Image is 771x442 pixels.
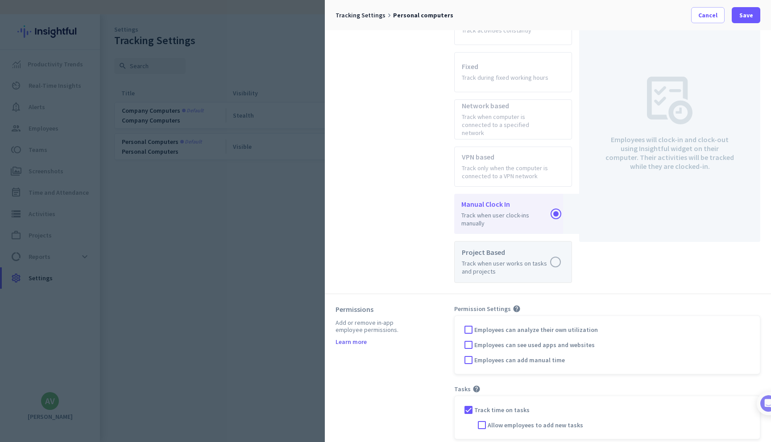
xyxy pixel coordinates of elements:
span: Cancel [698,11,717,20]
span: Allow employees to add new tasks [488,421,583,430]
app-radio-card: Fixed [454,52,572,92]
span: Save [739,11,753,20]
img: manual time [647,77,692,124]
span: Employees can analyze their own utilization [474,325,598,334]
app-radio-card: Project Based [454,241,572,283]
i: keyboard_arrow_right [385,12,393,19]
app-radio-card: Network based [454,99,572,139]
i: help [513,305,521,313]
i: help [473,385,481,393]
a: Learn more [336,339,367,345]
div: Add or remove in-app employee permissions. [336,319,410,333]
span: Permission Settings [454,305,511,313]
span: Tasks [454,385,471,393]
div: Permissions [336,305,410,314]
span: Tracking Settings [336,11,385,19]
app-radio-card: Manual Clock In [454,194,572,234]
span: Employees can add manual time [474,356,565,364]
button: Cancel [691,7,725,23]
app-radio-card: VPN based [454,147,572,187]
span: Employees will clock-in and clock-out using Insightful widget on their computer. Their activities... [605,135,734,171]
span: Employees can see used apps and websites [474,340,595,349]
span: Track time on tasks [474,405,530,414]
button: Save [732,7,760,23]
span: Personal computers [393,11,453,19]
